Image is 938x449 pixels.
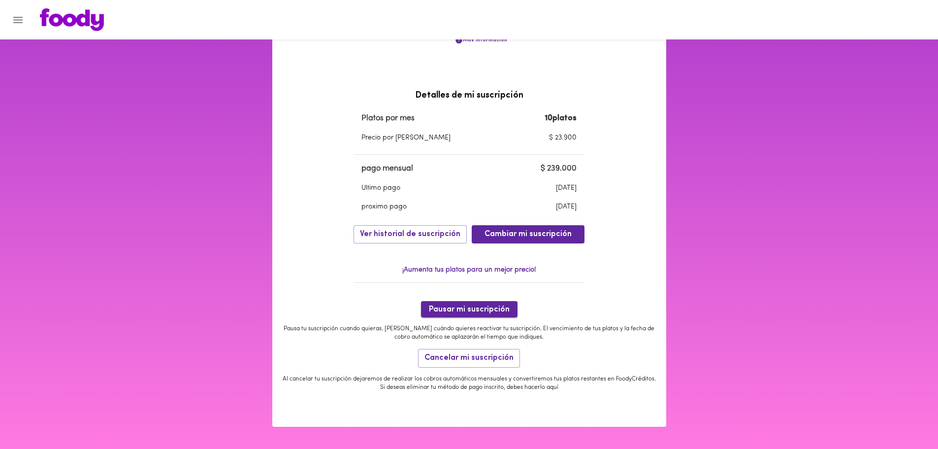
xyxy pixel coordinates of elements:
p: [DATE] [495,183,577,193]
b: 10 platos [545,114,577,122]
table: a dense table [354,110,584,149]
button: Ver historial de suscripción [354,225,467,243]
button: Cancelar mi suscripción [418,349,520,367]
p: $ 23.900 [522,133,577,143]
table: a dense table [354,160,584,218]
p: $ 239.000 [495,163,577,174]
p: Platos por mes [361,113,502,124]
iframe: Messagebird Livechat Widget [881,392,928,439]
p: ¡Aumenta tus platos para un mejor precio! [354,265,584,275]
p: [DATE] [495,202,577,212]
span: Ver historial de suscripción [360,230,460,239]
p: pago mensual [361,163,476,174]
span: Cambiar mi suscripción [485,230,572,239]
p: Ultimo pago [361,183,476,193]
button: Más información [455,34,507,46]
button: Cambiar mi suscripción [472,225,584,243]
p: proximo pago [361,202,476,212]
img: logo.png [40,8,104,31]
button: Menu [6,8,30,32]
button: Pausar mi suscripción [421,301,518,317]
span: Cancelar mi suscripción [424,353,514,363]
p: Precio por [PERSON_NAME] [361,133,502,143]
span: Pausar mi suscripción [429,305,510,314]
p: Al cancelar tu suscripción dejaremos de realizar los cobros automáticos mensuales y convertiremos... [280,375,658,392]
h3: Detalles de mi suscripción [354,91,584,101]
p: Pausa tu suscripción cuando quieras. [PERSON_NAME] cuándo quieres reactivar tu suscripción. El ve... [280,325,658,342]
